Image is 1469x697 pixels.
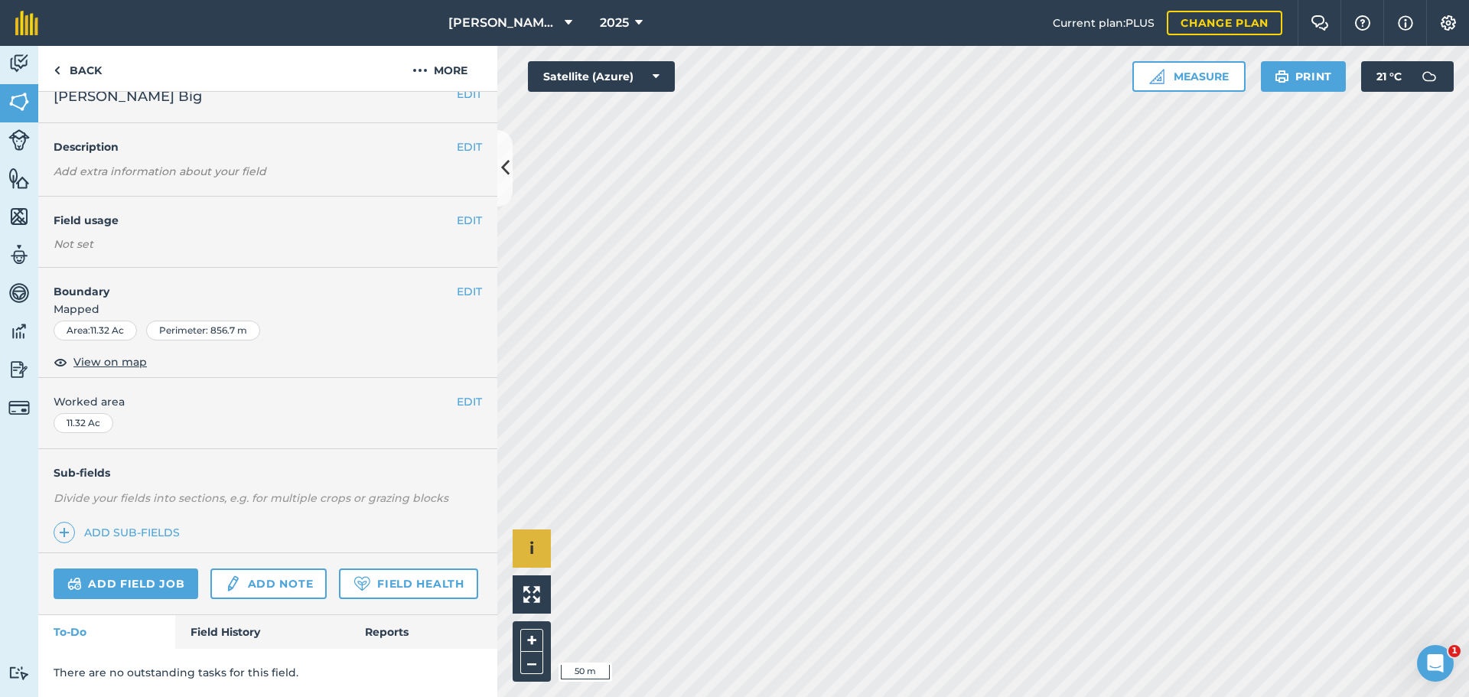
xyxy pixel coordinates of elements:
[8,205,30,228] img: svg+xml;base64,PHN2ZyB4bWxucz0iaHR0cDovL3d3dy53My5vcmcvMjAwMC9zdmciIHdpZHRoPSI1NiIgaGVpZ2h0PSI2MC...
[457,86,482,103] button: EDIT
[54,393,482,410] span: Worked area
[1149,69,1164,84] img: Ruler icon
[412,61,428,80] img: svg+xml;base64,PHN2ZyB4bWxucz0iaHR0cDovL3d3dy53My5vcmcvMjAwMC9zdmciIHdpZHRoPSIyMCIgaGVpZ2h0PSIyNC...
[1439,15,1458,31] img: A cog icon
[8,243,30,266] img: svg+xml;base64,PD94bWwgdmVyc2lvbj0iMS4wIiBlbmNvZGluZz0idXRmLTgiPz4KPCEtLSBHZW5lcmF0b3I6IEFkb2JlIE...
[520,652,543,674] button: –
[38,301,497,318] span: Mapped
[54,164,266,178] em: Add extra information about your field
[1417,645,1454,682] iframe: Intercom live chat
[54,522,186,543] a: Add sub-fields
[15,11,38,35] img: fieldmargin Logo
[54,413,113,433] div: 11.32 Ac
[224,575,241,593] img: svg+xml;base64,PD94bWwgdmVyc2lvbj0iMS4wIiBlbmNvZGluZz0idXRmLTgiPz4KPCEtLSBHZW5lcmF0b3I6IEFkb2JlIE...
[383,46,497,91] button: More
[54,568,198,599] a: Add field job
[457,138,482,155] button: EDIT
[54,353,147,371] button: View on map
[1311,15,1329,31] img: Two speech bubbles overlapping with the left bubble in the forefront
[54,321,137,340] div: Area : 11.32 Ac
[513,529,551,568] button: i
[1167,11,1282,35] a: Change plan
[1414,61,1445,92] img: svg+xml;base64,PD94bWwgdmVyc2lvbj0iMS4wIiBlbmNvZGluZz0idXRmLTgiPz4KPCEtLSBHZW5lcmF0b3I6IEFkb2JlIE...
[1132,61,1246,92] button: Measure
[38,268,457,300] h4: Boundary
[210,568,327,599] a: Add note
[54,212,457,229] h4: Field usage
[1398,14,1413,32] img: svg+xml;base64,PHN2ZyB4bWxucz0iaHR0cDovL3d3dy53My5vcmcvMjAwMC9zdmciIHdpZHRoPSIxNyIgaGVpZ2h0PSIxNy...
[529,539,534,558] span: i
[1261,61,1347,92] button: Print
[38,615,175,649] a: To-Do
[1448,645,1461,657] span: 1
[339,568,477,599] a: Field Health
[8,320,30,343] img: svg+xml;base64,PD94bWwgdmVyc2lvbj0iMS4wIiBlbmNvZGluZz0idXRmLTgiPz4KPCEtLSBHZW5lcmF0b3I6IEFkb2JlIE...
[457,393,482,410] button: EDIT
[8,52,30,75] img: svg+xml;base64,PD94bWwgdmVyc2lvbj0iMS4wIiBlbmNvZGluZz0idXRmLTgiPz4KPCEtLSBHZW5lcmF0b3I6IEFkb2JlIE...
[38,46,117,91] a: Back
[1361,61,1454,92] button: 21 °C
[448,14,559,32] span: [PERSON_NAME] Family Farms
[457,283,482,300] button: EDIT
[600,14,629,32] span: 2025
[54,236,482,252] div: Not set
[1376,61,1402,92] span: 21 ° C
[59,523,70,542] img: svg+xml;base64,PHN2ZyB4bWxucz0iaHR0cDovL3d3dy53My5vcmcvMjAwMC9zdmciIHdpZHRoPSIxNCIgaGVpZ2h0PSIyNC...
[523,586,540,603] img: Four arrows, one pointing top left, one top right, one bottom right and the last bottom left
[8,666,30,680] img: svg+xml;base64,PD94bWwgdmVyc2lvbj0iMS4wIiBlbmNvZGluZz0idXRmLTgiPz4KPCEtLSBHZW5lcmF0b3I6IEFkb2JlIE...
[54,138,482,155] h4: Description
[54,86,202,107] span: [PERSON_NAME] Big
[146,321,260,340] div: Perimeter : 856.7 m
[1275,67,1289,86] img: svg+xml;base64,PHN2ZyB4bWxucz0iaHR0cDovL3d3dy53My5vcmcvMjAwMC9zdmciIHdpZHRoPSIxOSIgaGVpZ2h0PSIyNC...
[8,282,30,305] img: svg+xml;base64,PD94bWwgdmVyc2lvbj0iMS4wIiBlbmNvZGluZz0idXRmLTgiPz4KPCEtLSBHZW5lcmF0b3I6IEFkb2JlIE...
[38,464,497,481] h4: Sub-fields
[528,61,675,92] button: Satellite (Azure)
[457,212,482,229] button: EDIT
[1353,15,1372,31] img: A question mark icon
[73,353,147,370] span: View on map
[67,575,82,593] img: svg+xml;base64,PD94bWwgdmVyc2lvbj0iMS4wIiBlbmNvZGluZz0idXRmLTgiPz4KPCEtLSBHZW5lcmF0b3I6IEFkb2JlIE...
[175,615,349,649] a: Field History
[54,61,60,80] img: svg+xml;base64,PHN2ZyB4bWxucz0iaHR0cDovL3d3dy53My5vcmcvMjAwMC9zdmciIHdpZHRoPSI5IiBoZWlnaHQ9IjI0Ii...
[8,358,30,381] img: svg+xml;base64,PD94bWwgdmVyc2lvbj0iMS4wIiBlbmNvZGluZz0idXRmLTgiPz4KPCEtLSBHZW5lcmF0b3I6IEFkb2JlIE...
[8,129,30,151] img: svg+xml;base64,PD94bWwgdmVyc2lvbj0iMS4wIiBlbmNvZGluZz0idXRmLTgiPz4KPCEtLSBHZW5lcmF0b3I6IEFkb2JlIE...
[350,615,497,649] a: Reports
[520,629,543,652] button: +
[54,664,482,681] p: There are no outstanding tasks for this field.
[8,167,30,190] img: svg+xml;base64,PHN2ZyB4bWxucz0iaHR0cDovL3d3dy53My5vcmcvMjAwMC9zdmciIHdpZHRoPSI1NiIgaGVpZ2h0PSI2MC...
[1053,15,1155,31] span: Current plan : PLUS
[54,353,67,371] img: svg+xml;base64,PHN2ZyB4bWxucz0iaHR0cDovL3d3dy53My5vcmcvMjAwMC9zdmciIHdpZHRoPSIxOCIgaGVpZ2h0PSIyNC...
[8,397,30,419] img: svg+xml;base64,PD94bWwgdmVyc2lvbj0iMS4wIiBlbmNvZGluZz0idXRmLTgiPz4KPCEtLSBHZW5lcmF0b3I6IEFkb2JlIE...
[8,90,30,113] img: svg+xml;base64,PHN2ZyB4bWxucz0iaHR0cDovL3d3dy53My5vcmcvMjAwMC9zdmciIHdpZHRoPSI1NiIgaGVpZ2h0PSI2MC...
[54,491,448,505] em: Divide your fields into sections, e.g. for multiple crops or grazing blocks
